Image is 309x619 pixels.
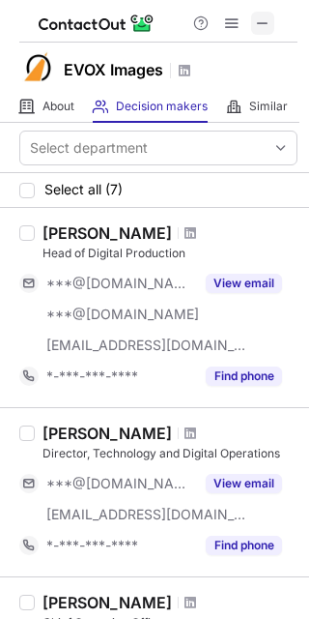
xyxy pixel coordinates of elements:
h1: EVOX Images [64,58,163,81]
span: Similar [249,99,288,114]
div: Head of Digital Production [42,245,297,262]
span: About [42,99,74,114]
span: Select all (7) [44,182,123,197]
span: [EMAIL_ADDRESS][DOMAIN_NAME] [46,337,247,354]
button: Reveal Button [206,536,282,555]
span: ***@[DOMAIN_NAME] [46,306,199,323]
div: [PERSON_NAME] [42,223,172,243]
div: [PERSON_NAME] [42,424,172,443]
button: Reveal Button [206,474,282,493]
span: [EMAIL_ADDRESS][DOMAIN_NAME] [46,506,247,523]
img: c7c9132e347d6aad6a51813dcf649c9a [19,47,58,86]
div: [PERSON_NAME] [42,593,172,612]
div: Director, Technology and Digital Operations [42,445,297,462]
button: Reveal Button [206,274,282,293]
span: ***@[DOMAIN_NAME] [46,275,194,292]
button: Reveal Button [206,367,282,386]
span: Decision makers [116,99,208,114]
img: ContactOut v5.3.10 [39,12,154,35]
div: Select department [30,138,148,158]
span: ***@[DOMAIN_NAME] [46,475,194,492]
